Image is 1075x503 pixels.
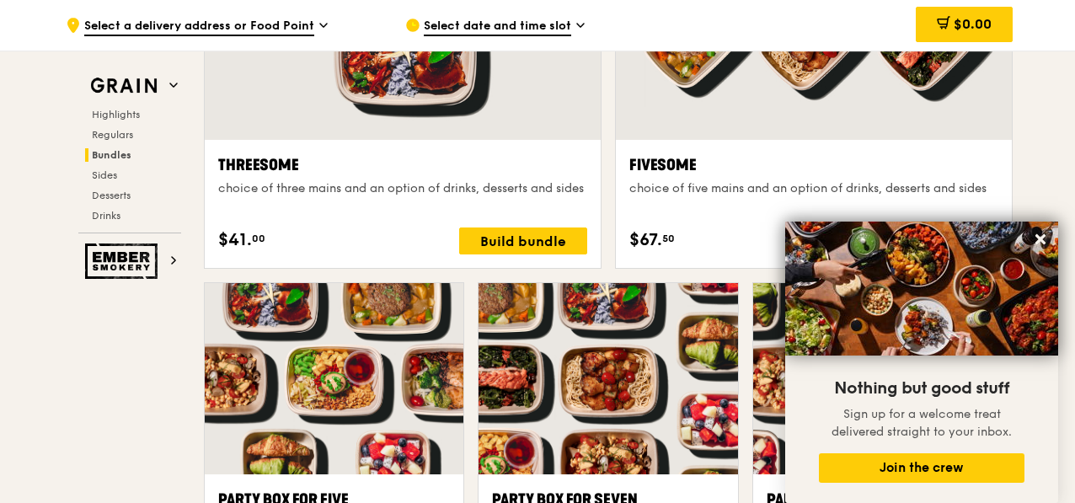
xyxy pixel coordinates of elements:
span: Nothing but good stuff [834,378,1009,399]
div: Build bundle [459,227,587,254]
span: Drinks [92,210,120,222]
span: Sign up for a welcome treat delivered straight to your inbox. [832,407,1012,439]
span: Desserts [92,190,131,201]
span: $0.00 [954,16,992,32]
span: Bundles [92,149,131,161]
span: 00 [252,232,265,245]
span: 50 [662,232,675,245]
span: $41. [218,227,252,253]
div: choice of three mains and an option of drinks, desserts and sides [218,180,587,197]
img: DSC07876-Edit02-Large.jpeg [785,222,1058,356]
button: Close [1027,226,1054,253]
button: Join the crew [819,453,1024,483]
span: Highlights [92,109,140,120]
img: Ember Smokery web logo [85,243,163,279]
span: Sides [92,169,117,181]
span: Select a delivery address or Food Point [84,18,314,36]
span: Regulars [92,129,133,141]
span: Select date and time slot [424,18,571,36]
span: $67. [629,227,662,253]
div: choice of five mains and an option of drinks, desserts and sides [629,180,998,197]
img: Grain web logo [85,71,163,101]
div: Fivesome [629,153,998,177]
div: Threesome [218,153,587,177]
